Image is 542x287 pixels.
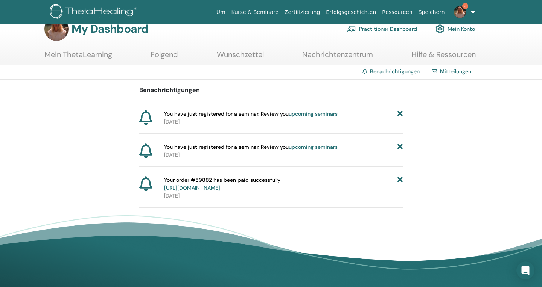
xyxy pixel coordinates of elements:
a: Hilfe & Ressourcen [411,50,476,65]
a: Mein Konto [435,21,475,37]
a: [URL][DOMAIN_NAME] [164,184,220,191]
span: Benachrichtigungen [370,68,420,75]
img: chalkboard-teacher.svg [347,26,356,32]
p: [DATE] [164,192,403,200]
a: Practitioner Dashboard [347,21,417,37]
a: Mein ThetaLearning [44,50,112,65]
a: Mitteilungen [440,68,471,75]
img: default.jpg [454,6,466,18]
a: Um [213,5,228,19]
img: cog.svg [435,23,445,35]
a: Nachrichtenzentrum [302,50,373,65]
div: Open Intercom Messenger [516,261,534,279]
a: Zertifizierung [282,5,323,19]
h3: My Dashboard [72,22,148,36]
span: Your order #59882 has been paid successfully [164,176,280,192]
a: Speichern [416,5,448,19]
img: logo.png [50,4,140,21]
a: Wunschzettel [217,50,264,65]
p: Benachrichtigungen [139,86,403,95]
span: 2 [462,3,468,9]
a: Erfolgsgeschichten [323,5,379,19]
span: You have just registered for a seminar. Review you [164,110,338,118]
a: Kurse & Seminare [228,5,282,19]
a: upcoming seminars [289,110,338,117]
span: You have just registered for a seminar. Review you [164,143,338,151]
a: upcoming seminars [289,143,338,150]
a: Folgend [151,50,178,65]
p: [DATE] [164,118,403,126]
a: Ressourcen [379,5,415,19]
p: [DATE] [164,151,403,159]
img: default.jpg [44,17,69,41]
